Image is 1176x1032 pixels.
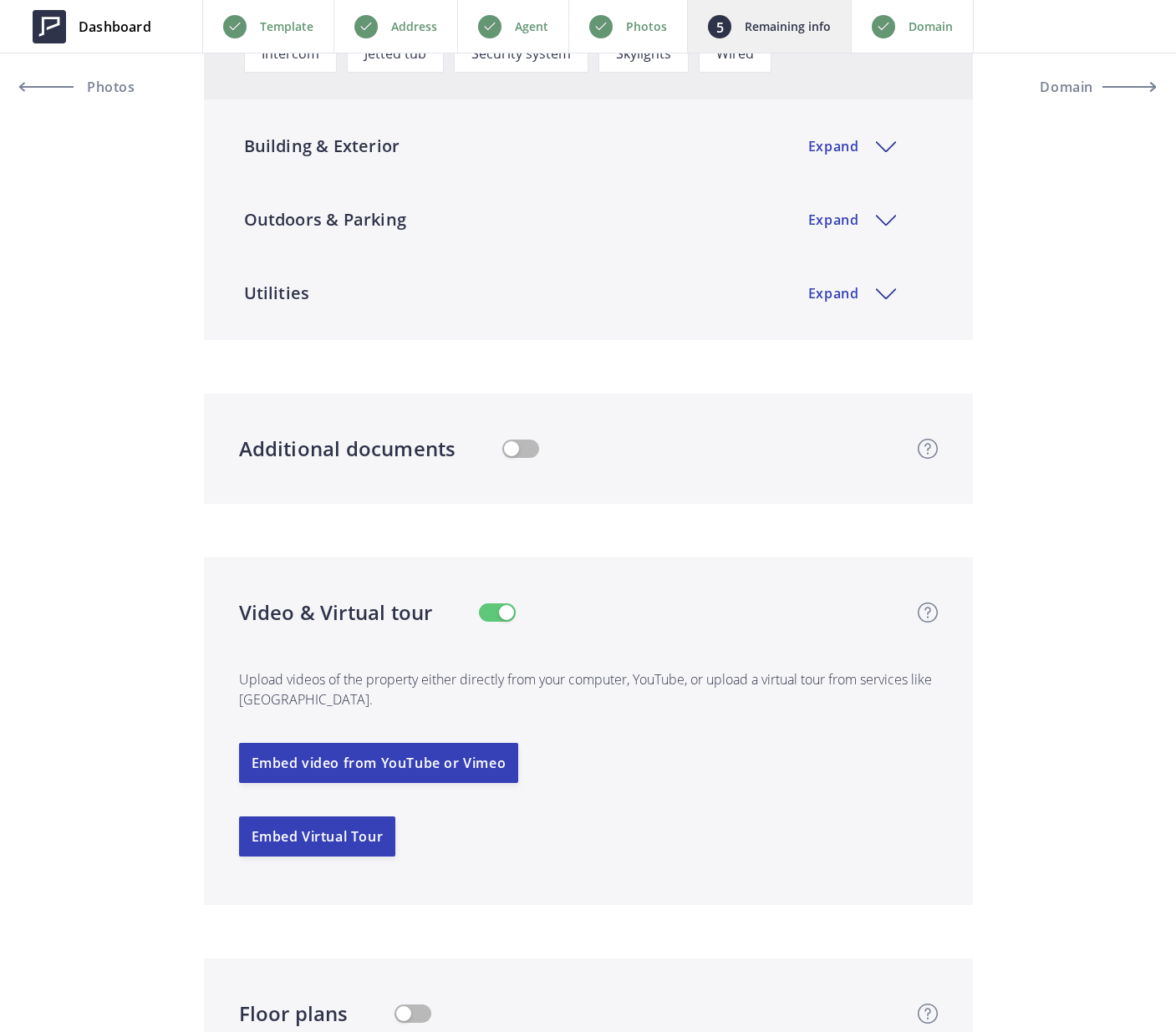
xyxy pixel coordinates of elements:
[391,17,437,37] p: Address
[909,17,953,37] p: Domain
[918,1004,938,1024] img: question
[83,80,135,94] span: Photos
[454,34,588,73] span: Security system
[515,17,548,37] p: Agent
[79,17,151,37] span: Dashboard
[598,34,689,73] span: Skylights
[239,434,456,464] h4: Additional documents
[745,17,831,37] p: Remaining info
[918,439,938,459] img: question
[239,628,938,743] p: Upload videos of the property either directly from your computer, YouTube, or upload a virtual to...
[239,816,396,857] button: Embed Virtual Tour
[1040,80,1093,94] span: Domain
[918,602,938,623] img: question
[20,2,164,52] a: Dashboard
[239,999,349,1029] h4: Floor plans
[699,34,771,73] span: Wired
[239,743,519,783] button: Embed video from YouTube or Vimeo
[244,34,337,73] span: Intercom
[239,597,433,628] h4: Video & Virtual tour
[626,17,667,37] p: Photos
[347,34,444,73] span: Jetted tub
[1005,67,1156,107] button: Domain
[260,17,313,37] p: Template
[20,67,171,107] a: Photos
